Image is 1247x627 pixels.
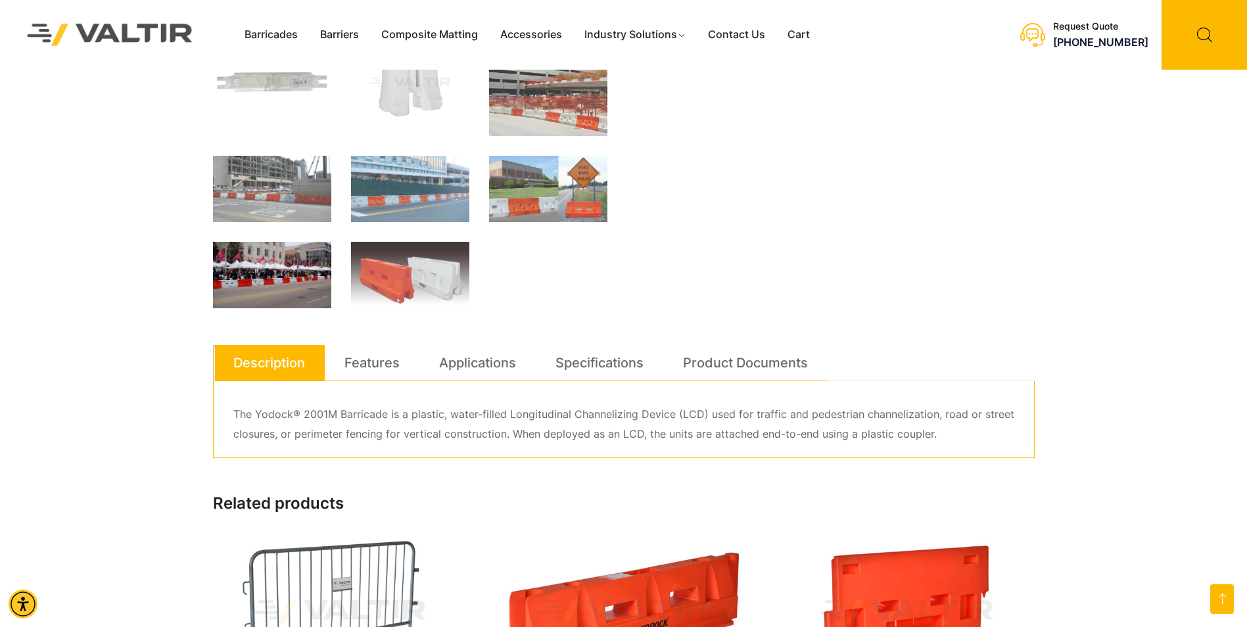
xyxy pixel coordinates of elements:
a: Barricades [233,25,309,45]
img: A white plastic component with a central hinge, designed for structural support or assembly. [351,47,469,118]
img: Valtir Rentals [10,7,210,64]
img: A construction site with a green fence and orange and white barriers along the street, next to a ... [351,156,469,222]
a: Cart [776,25,821,45]
a: Barriers [309,25,370,45]
img: A street market scene with white tents, colorful flags, and vendors displaying goods, separated b... [213,242,331,308]
img: Construction site with a partially built structure, surrounded by orange and white barriers, and ... [213,156,331,222]
a: Applications [439,345,516,381]
div: Request Quote [1053,21,1148,32]
p: The Yodock® 2001M Barricade is a plastic, water-filled Longitudinal Channelizing Device (LCD) use... [233,405,1014,444]
img: Convention Center Construction Project [489,47,607,136]
a: Accessories [489,25,573,45]
a: Description [233,345,305,381]
a: Industry Solutions [573,25,697,45]
a: Product Documents [683,345,808,381]
a: Specifications [555,345,644,381]
a: Features [344,345,400,381]
div: Accessibility Menu [9,590,37,618]
a: Contact Us [697,25,776,45]
img: Two traffic barriers are displayed: one orange and one white, both featuring a design with cutout... [351,242,469,312]
img: A long, white plastic component with two openings at each end, possibly a part for machinery or e... [213,47,331,118]
img: Image shows a building with a lawn and orange barricades in front, alongside a road sign warning ... [489,156,607,222]
a: Composite Matting [370,25,489,45]
a: call (888) 496-3625 [1053,35,1148,49]
h2: Related products [213,494,1035,513]
a: Open this option [1210,584,1234,614]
